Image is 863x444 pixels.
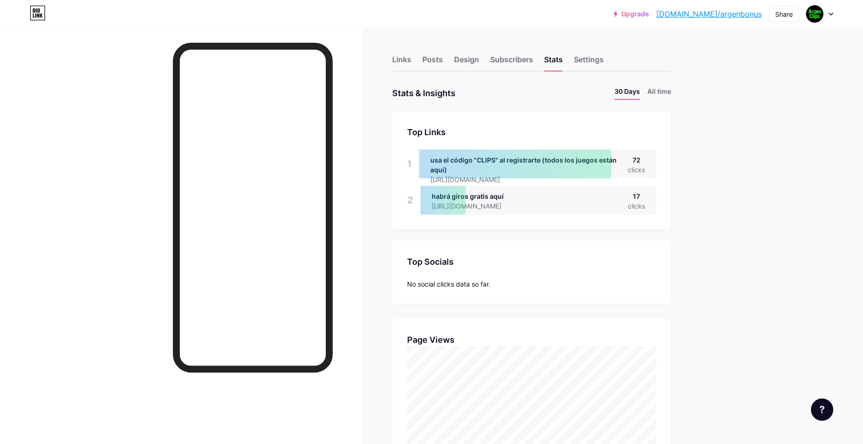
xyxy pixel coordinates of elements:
div: Top Links [407,126,656,138]
div: Top Socials [407,255,656,268]
div: Stats [544,54,563,71]
div: 72 [628,155,645,165]
div: No social clicks data so far. [407,279,656,289]
div: Settings [574,54,604,71]
div: Share [775,9,793,19]
div: clicks [628,165,645,175]
div: Links [392,54,411,71]
div: [URL][DOMAIN_NAME] [430,175,628,184]
div: 2 [407,186,413,215]
div: Design [454,54,479,71]
li: 30 Days [614,86,640,100]
div: Page Views [407,333,656,346]
div: 17 [628,191,645,201]
img: ocultoshorts [806,5,823,23]
a: [DOMAIN_NAME]/argenbonus [656,8,762,20]
div: Posts [422,54,443,71]
div: habrá giros gratis aquí [432,191,516,201]
div: [URL][DOMAIN_NAME] [432,201,516,211]
div: 1 [407,150,412,178]
div: clicks [628,201,645,211]
a: Upgrade [613,10,649,18]
li: All time [647,86,671,100]
div: Subscribers [490,54,533,71]
div: Stats & Insights [392,86,455,100]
